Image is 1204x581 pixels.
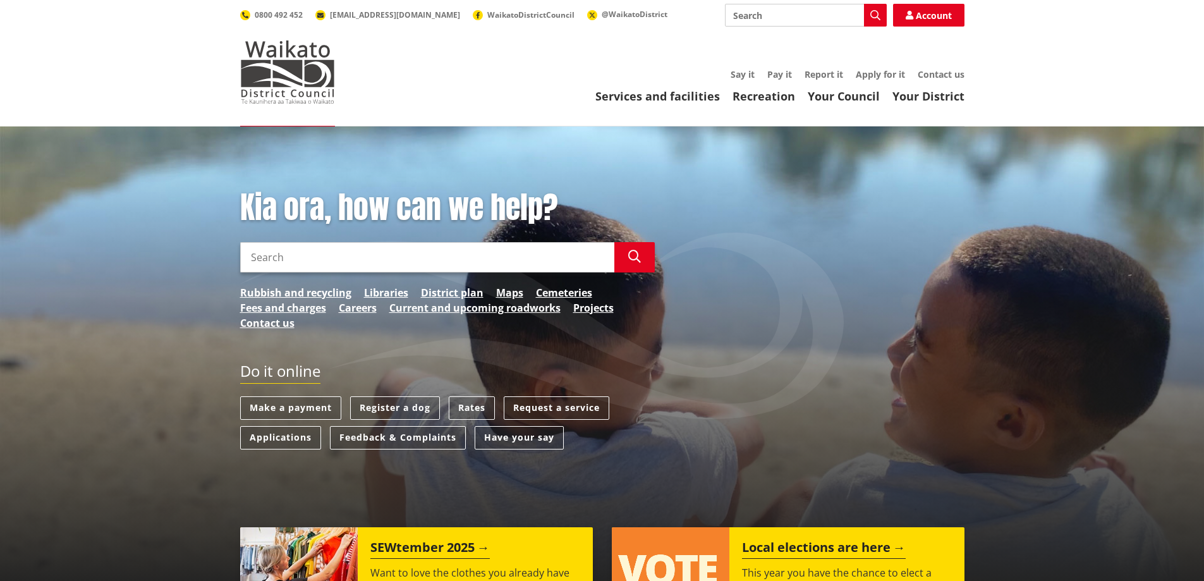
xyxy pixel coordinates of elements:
[330,9,460,20] span: [EMAIL_ADDRESS][DOMAIN_NAME]
[808,89,880,104] a: Your Council
[240,362,320,384] h2: Do it online
[587,9,667,20] a: @WaikatoDistrict
[421,285,483,300] a: District plan
[370,540,490,559] h2: SEWtember 2025
[893,4,964,27] a: Account
[389,300,561,315] a: Current and upcoming roadworks
[240,426,321,450] a: Applications
[573,300,614,315] a: Projects
[856,68,905,80] a: Apply for it
[742,540,906,559] h2: Local elections are here
[315,9,460,20] a: [EMAIL_ADDRESS][DOMAIN_NAME]
[240,285,351,300] a: Rubbish and recycling
[330,426,466,450] a: Feedback & Complaints
[733,89,795,104] a: Recreation
[339,300,377,315] a: Careers
[240,396,341,420] a: Make a payment
[240,300,326,315] a: Fees and charges
[475,426,564,450] a: Have your say
[240,9,303,20] a: 0800 492 452
[240,40,335,104] img: Waikato District Council - Te Kaunihera aa Takiwaa o Waikato
[350,396,440,420] a: Register a dog
[240,242,614,272] input: Search input
[240,315,295,331] a: Contact us
[805,68,843,80] a: Report it
[496,285,523,300] a: Maps
[364,285,408,300] a: Libraries
[767,68,792,80] a: Pay it
[595,89,720,104] a: Services and facilities
[240,190,655,226] h1: Kia ora, how can we help?
[487,9,575,20] span: WaikatoDistrictCouncil
[504,396,609,420] a: Request a service
[536,285,592,300] a: Cemeteries
[918,68,964,80] a: Contact us
[731,68,755,80] a: Say it
[725,4,887,27] input: Search input
[602,9,667,20] span: @WaikatoDistrict
[473,9,575,20] a: WaikatoDistrictCouncil
[892,89,964,104] a: Your District
[449,396,495,420] a: Rates
[255,9,303,20] span: 0800 492 452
